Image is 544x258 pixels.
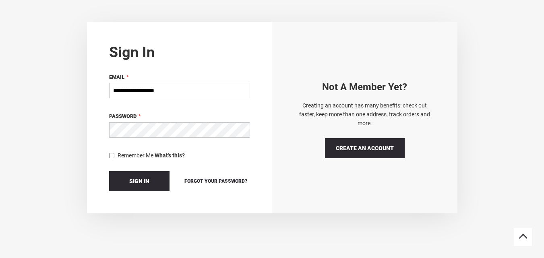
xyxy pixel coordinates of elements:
a: Forgot Your Password? [182,177,250,186]
p: Creating an account has many benefits: check out faster, keep more than one address, track orders... [294,101,435,128]
span: Create an Account [336,145,394,151]
a: Create an Account [325,138,405,158]
span: Remember Me [118,152,153,159]
strong: What's this? [155,152,185,159]
strong: Sign in [109,44,155,61]
span: Email [109,74,124,80]
span: Sign In [129,178,149,184]
span: Password [109,113,137,119]
button: Sign In [109,171,170,191]
strong: Not a Member yet? [322,81,407,93]
span: Forgot Your Password? [184,178,247,184]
